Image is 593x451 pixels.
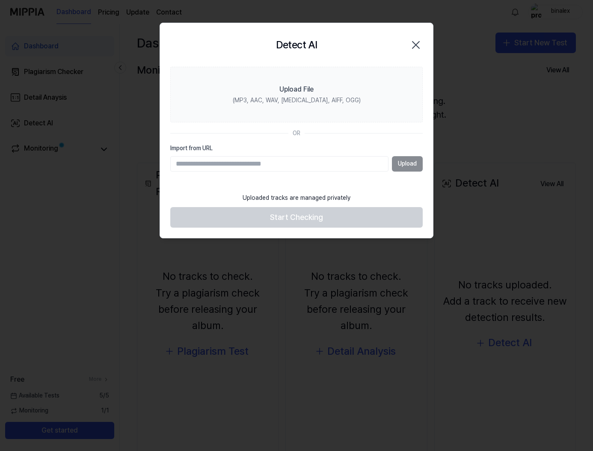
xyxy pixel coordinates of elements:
[279,84,314,95] div: Upload File
[233,96,361,105] div: (MP3, AAC, WAV, [MEDICAL_DATA], AIFF, OGG)
[293,129,300,138] div: OR
[276,37,317,53] h2: Detect AI
[237,189,356,208] div: Uploaded tracks are managed privately
[170,144,423,153] label: Import from URL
